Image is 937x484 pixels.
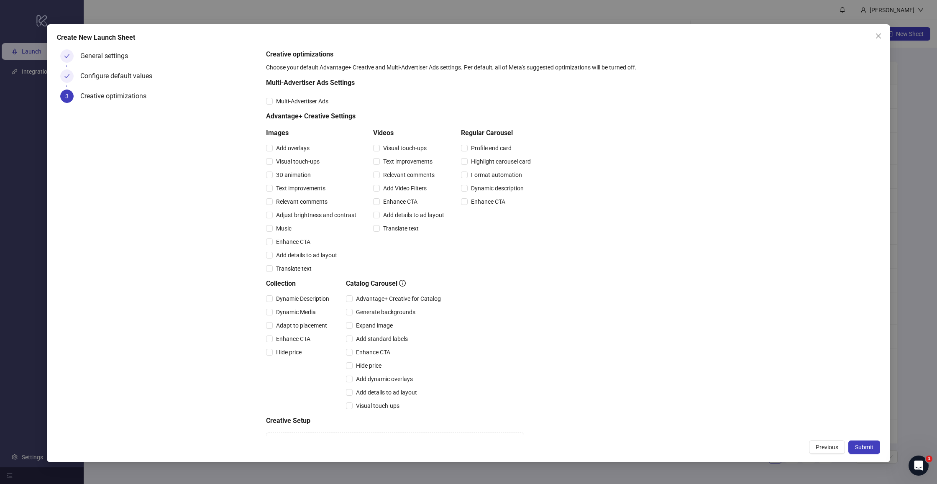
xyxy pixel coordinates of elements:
span: Add Video Filters [380,184,430,193]
span: Previous [816,444,838,451]
span: Translate text [380,224,422,233]
span: Generate backgrounds [353,307,419,317]
span: Enhance CTA [468,197,509,206]
span: Submit [855,444,873,451]
h5: Creative Setup [266,416,534,426]
span: Music [273,224,295,233]
h5: Catalog Carousel [346,279,444,289]
span: Adapt to placement [273,321,330,330]
span: 1 [926,456,932,462]
span: Add dynamic overlays [353,374,416,384]
span: Format automation [468,170,525,179]
span: Add details to ad layout [353,388,420,397]
button: Previous [809,440,845,454]
iframe: Intercom live chat [909,456,929,476]
span: Add overlays [273,143,313,153]
span: Advantage+ Creative for Catalog [353,294,444,303]
button: Submit [848,440,880,454]
button: Close [872,29,885,43]
span: Multi-Advertiser Ads [273,97,332,106]
span: Enhance CTA [380,197,421,206]
div: Creative optimizations [80,90,153,103]
button: Add Site Links [266,433,524,446]
span: Enhance CTA [273,334,314,343]
span: Dynamic description [468,184,527,193]
span: 3 [65,93,69,100]
span: Text improvements [380,157,436,166]
span: Visual touch-ups [273,157,323,166]
span: check [64,53,70,59]
span: Translate text [273,264,315,273]
span: Highlight carousel card [468,157,534,166]
h5: Creative optimizations [266,49,877,59]
span: Hide price [353,361,385,370]
span: Expand image [353,321,396,330]
div: General settings [80,49,135,63]
span: Visual touch-ups [353,401,403,410]
h5: Advantage+ Creative Settings [266,111,534,121]
span: Enhance CTA [273,237,314,246]
span: Adjust brightness and contrast [273,210,360,220]
span: close [875,33,882,39]
span: Relevant comments [273,197,331,206]
div: Configure default values [80,69,159,83]
span: Dynamic Description [273,294,333,303]
span: Add details to ad layout [380,210,448,220]
span: Profile end card [468,143,515,153]
h5: Images [266,128,360,138]
span: Hide price [273,348,305,357]
span: info-circle [399,280,406,287]
span: check [64,73,70,79]
span: 3D animation [273,170,314,179]
h5: Multi-Advertiser Ads Settings [266,78,534,88]
span: Relevant comments [380,170,438,179]
span: Add standard labels [353,334,411,343]
span: Dynamic Media [273,307,319,317]
h5: Regular Carousel [461,128,534,138]
span: Add details to ad layout [273,251,340,260]
div: Create New Launch Sheet [57,33,880,43]
span: Text improvements [273,184,329,193]
span: Visual touch-ups [380,143,430,153]
h5: Collection [266,279,333,289]
h5: Videos [373,128,448,138]
span: Enhance CTA [353,348,394,357]
div: Choose your default Advantage+ Creative and Multi-Advertiser Ads settings. Per default, all of Me... [266,63,877,72]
